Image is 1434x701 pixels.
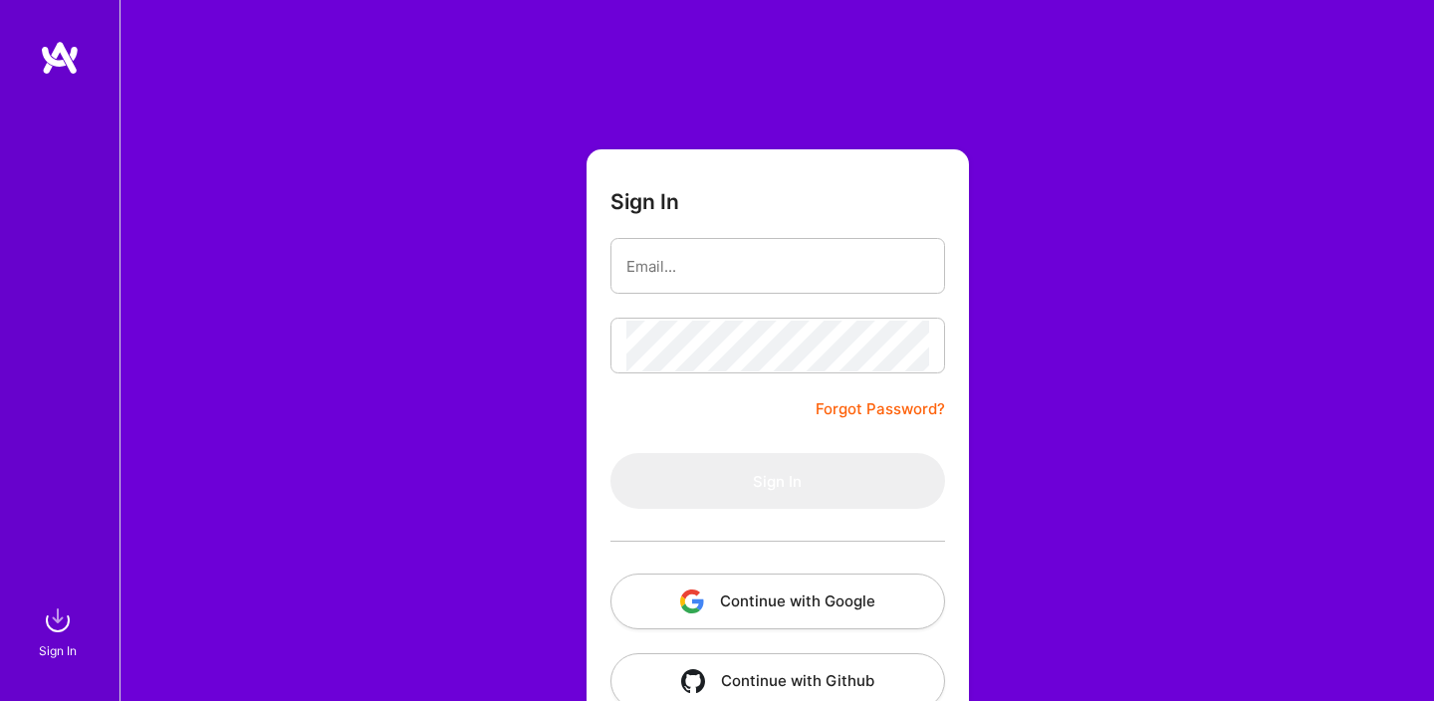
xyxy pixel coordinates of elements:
img: sign in [38,600,78,640]
img: icon [681,669,705,693]
div: Sign In [39,640,77,661]
h3: Sign In [610,189,679,214]
button: Sign In [610,453,945,509]
a: sign inSign In [42,600,78,661]
img: icon [680,589,704,613]
img: logo [40,40,80,76]
button: Continue with Google [610,574,945,629]
input: Email... [626,241,929,292]
a: Forgot Password? [816,397,945,421]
